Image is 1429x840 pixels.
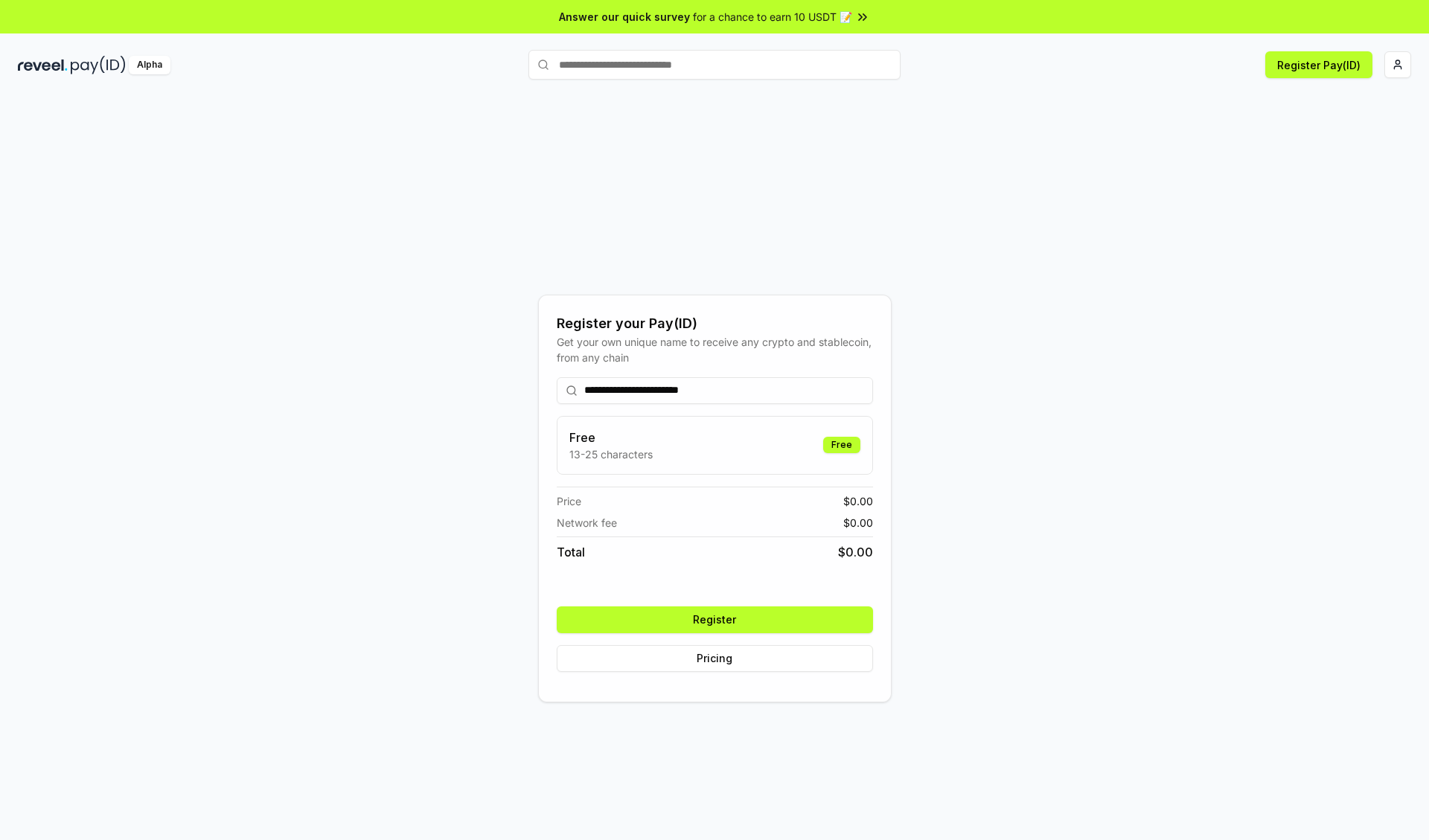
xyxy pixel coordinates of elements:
[557,606,873,633] button: Register
[693,9,852,25] span: for a chance to earn 10 USDT 📝
[569,429,653,446] h3: Free
[557,334,873,365] div: Get your own unique name to receive any crypto and stablecoin, from any chain
[557,543,585,561] span: Total
[18,56,68,74] img: reveel_dark
[71,56,126,74] img: pay_id
[843,515,873,530] span: $ 0.00
[569,446,653,462] p: 13-25 characters
[129,56,170,74] div: Alpha
[557,515,617,530] span: Network fee
[557,493,581,509] span: Price
[823,437,860,453] div: Free
[838,543,873,561] span: $ 0.00
[559,9,690,25] span: Answer our quick survey
[843,493,873,509] span: $ 0.00
[557,645,873,672] button: Pricing
[557,313,873,334] div: Register your Pay(ID)
[1265,51,1372,78] button: Register Pay(ID)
